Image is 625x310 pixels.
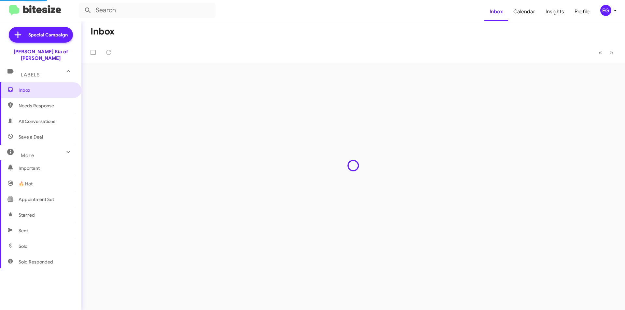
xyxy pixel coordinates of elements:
div: EG [600,5,611,16]
button: Previous [595,46,606,59]
nav: Page navigation example [595,46,617,59]
span: Starred [19,212,35,218]
span: 🔥 Hot [19,181,33,187]
a: Profile [569,2,595,21]
span: Inbox [19,87,74,93]
span: All Conversations [19,118,55,125]
a: Special Campaign [9,27,73,43]
span: Sent [19,227,28,234]
a: Calendar [508,2,540,21]
span: Important [19,165,74,171]
span: Save a Deal [19,134,43,140]
span: Special Campaign [28,32,68,38]
button: Next [606,46,617,59]
button: EG [595,5,618,16]
span: More [21,153,34,158]
input: Search [79,3,215,18]
span: » [610,48,613,57]
h1: Inbox [90,26,115,37]
a: Inbox [484,2,508,21]
span: Sold Responded [19,259,53,265]
span: Appointment Set [19,196,54,203]
span: « [599,48,602,57]
span: Labels [21,72,40,78]
span: Needs Response [19,102,74,109]
span: Sold [19,243,28,249]
a: Insights [540,2,569,21]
